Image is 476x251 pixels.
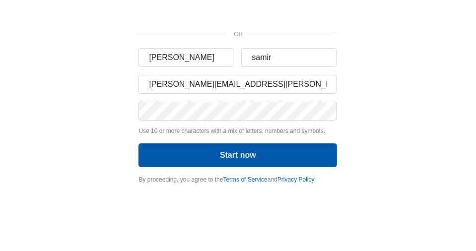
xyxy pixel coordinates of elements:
[138,143,337,167] button: Start now
[138,175,337,184] div: By proceeding, you agree to the and
[234,30,238,39] p: OR
[138,48,234,67] input: First name
[241,48,337,67] input: Last name
[138,75,337,94] input: Email
[138,126,337,135] p: Use 10 or more characters with a mix of letters, numbers and symbols.
[277,176,315,183] a: Privacy Policy
[223,176,268,183] a: Terms of Service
